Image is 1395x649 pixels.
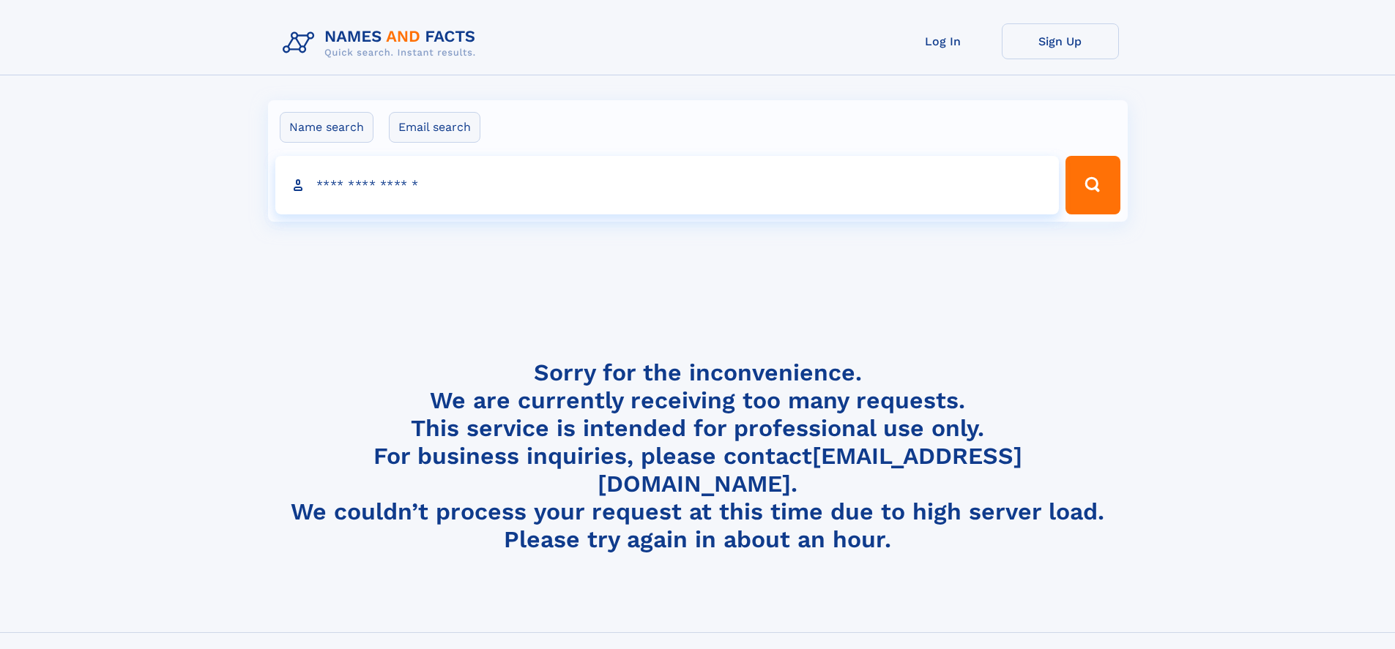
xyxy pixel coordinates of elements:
[275,156,1060,214] input: search input
[885,23,1002,59] a: Log In
[277,359,1119,554] h4: Sorry for the inconvenience. We are currently receiving too many requests. This service is intend...
[389,112,480,143] label: Email search
[1065,156,1120,214] button: Search Button
[280,112,373,143] label: Name search
[598,442,1022,498] a: [EMAIL_ADDRESS][DOMAIN_NAME]
[1002,23,1119,59] a: Sign Up
[277,23,488,63] img: Logo Names and Facts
